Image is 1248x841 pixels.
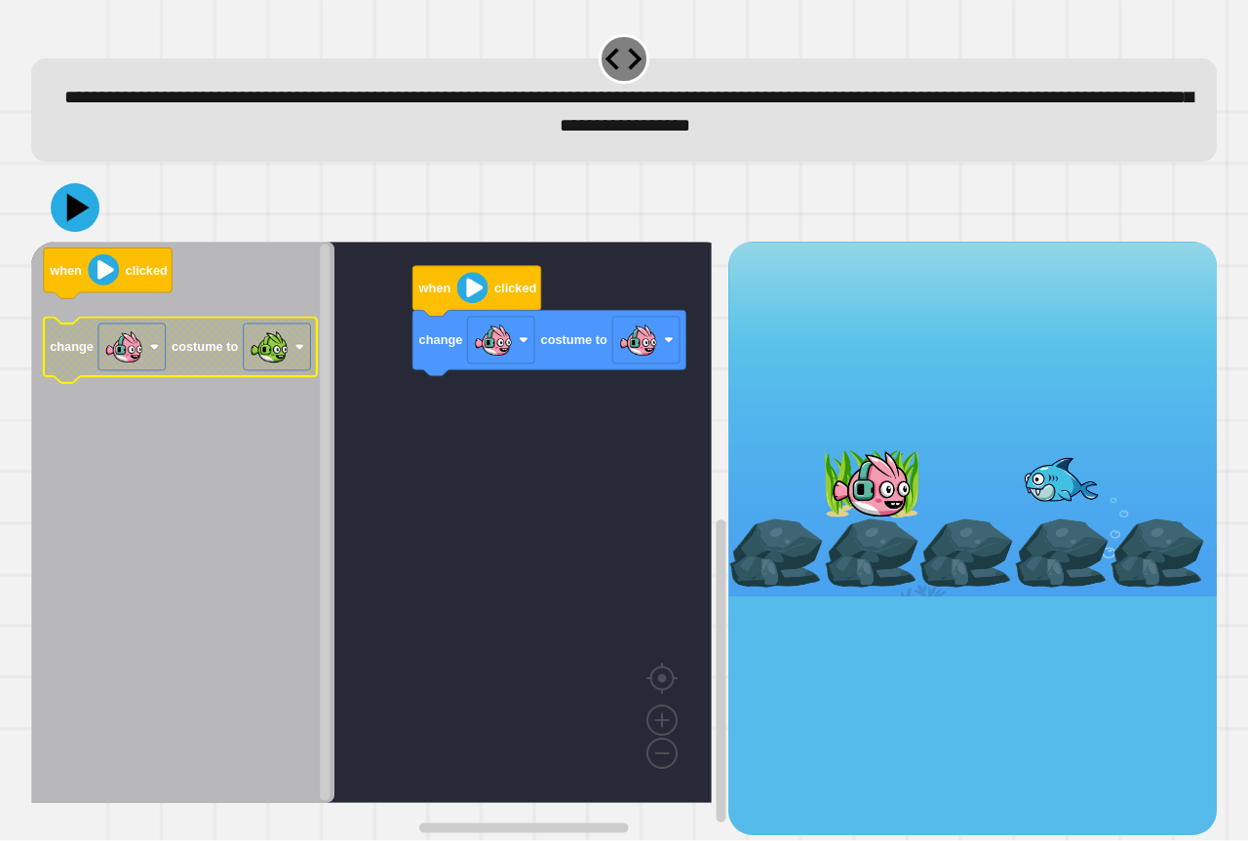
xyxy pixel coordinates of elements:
[172,340,238,355] text: costume to
[494,282,536,296] text: clicked
[418,282,451,296] text: when
[419,333,463,348] text: change
[50,340,94,355] text: change
[49,263,82,278] text: when
[541,333,607,348] text: costume to
[31,242,728,834] div: Blockly Workspace
[126,263,168,278] text: clicked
